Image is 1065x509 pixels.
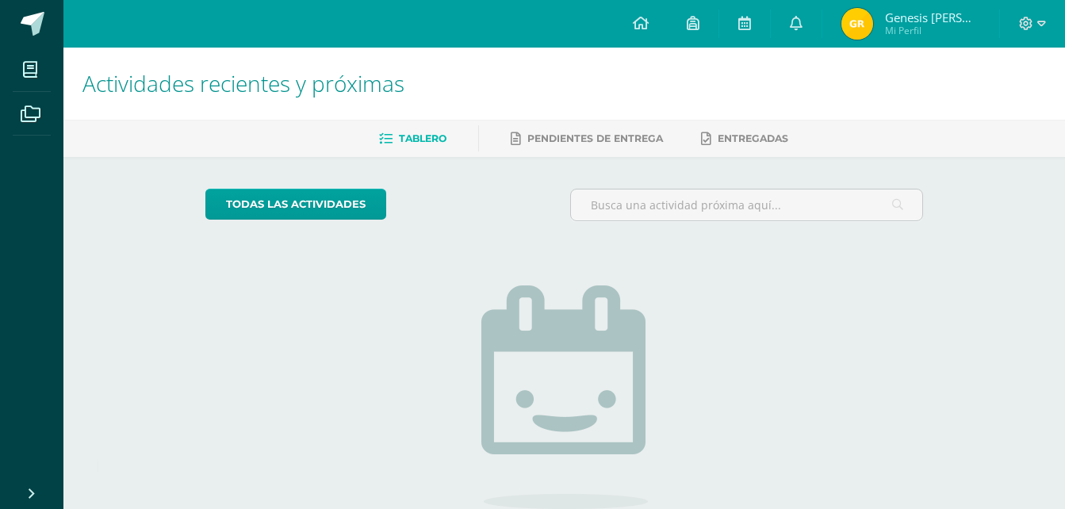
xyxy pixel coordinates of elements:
span: Mi Perfil [885,24,980,37]
a: Entregadas [701,126,788,151]
span: Pendientes de entrega [527,132,663,144]
span: Actividades recientes y próximas [82,68,404,98]
a: todas las Actividades [205,189,386,220]
span: Genesis [PERSON_NAME] [885,10,980,25]
span: Tablero [399,132,446,144]
span: Entregadas [718,132,788,144]
img: f446176976c15957c6ab2d407a3b517e.png [841,8,873,40]
img: no_activities.png [481,285,648,509]
a: Pendientes de entrega [511,126,663,151]
input: Busca una actividad próxima aquí... [571,189,922,220]
a: Tablero [379,126,446,151]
